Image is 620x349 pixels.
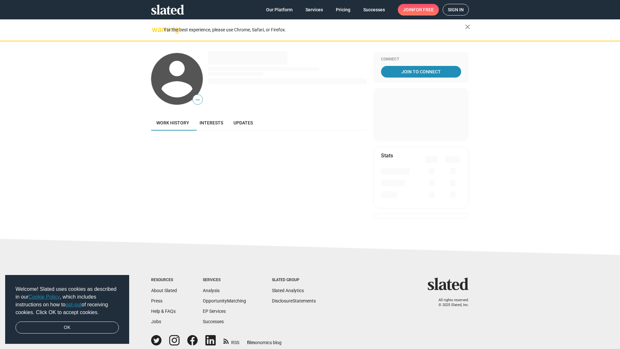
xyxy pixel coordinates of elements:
[151,319,161,324] a: Jobs
[193,96,202,104] span: —
[331,4,356,16] a: Pricing
[151,115,194,131] a: Work history
[151,309,176,314] a: Help & FAQs
[443,4,469,16] a: Sign in
[203,278,246,283] div: Services
[200,120,223,125] span: Interests
[272,278,316,283] div: Slated Group
[203,319,224,324] a: Successes
[228,115,258,131] a: Updates
[5,275,129,344] div: cookieconsent
[403,4,434,16] span: Join
[413,4,434,16] span: for free
[381,57,461,62] div: Connect
[15,285,119,316] span: Welcome! Slated uses cookies as described in our , which includes instructions on how to of recei...
[152,26,160,33] mat-icon: warning
[156,120,189,125] span: Work history
[448,4,464,15] span: Sign in
[203,309,226,314] a: EP Services
[151,278,177,283] div: Resources
[358,4,390,16] a: Successes
[272,288,304,293] a: Slated Analytics
[266,4,293,16] span: Our Platform
[28,294,60,300] a: Cookie Policy
[233,120,253,125] span: Updates
[363,4,385,16] span: Successes
[300,4,328,16] a: Services
[223,336,239,346] a: RSS
[151,288,177,293] a: About Slated
[247,334,282,346] a: filmonomics blog
[398,4,439,16] a: Joinfor free
[203,288,220,293] a: Analysis
[432,298,469,307] p: All rights reserved. © 2025 Slated, Inc.
[381,152,393,159] mat-card-title: Stats
[336,4,350,16] span: Pricing
[261,4,298,16] a: Our Platform
[381,66,461,78] a: Join To Connect
[151,298,162,303] a: Press
[164,26,465,34] div: For the best experience, please use Chrome, Safari, or Firefox.
[464,23,471,31] mat-icon: close
[66,302,82,307] a: opt-out
[382,66,460,78] span: Join To Connect
[272,298,316,303] a: DisclosureStatements
[194,115,228,131] a: Interests
[15,322,119,334] a: dismiss cookie message
[247,340,255,345] span: film
[305,4,323,16] span: Services
[203,298,246,303] a: OpportunityMatching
